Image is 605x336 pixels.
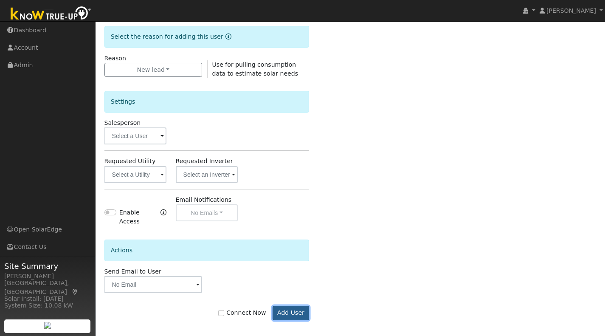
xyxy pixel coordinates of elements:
[176,157,233,166] label: Requested Inverter
[104,157,156,166] label: Requested Utility
[104,276,203,293] input: No Email
[104,127,167,144] input: Select a User
[273,306,310,320] button: Add User
[104,119,141,127] label: Salesperson
[4,279,91,296] div: [GEOGRAPHIC_DATA], [GEOGRAPHIC_DATA]
[6,5,96,24] img: Know True-Up
[104,240,310,261] div: Actions
[176,166,238,183] input: Select an Inverter
[218,310,224,316] input: Connect Now
[212,61,298,77] span: Use for pulling consumption data to estimate solar needs
[4,260,91,272] span: Site Summary
[4,294,91,303] div: Solar Install: [DATE]
[160,208,166,227] a: Enable Access
[104,54,126,63] label: Reason
[104,63,203,77] button: New lead
[4,272,91,281] div: [PERSON_NAME]
[119,208,159,226] label: Enable Access
[104,26,310,48] div: Select the reason for adding this user
[546,7,596,14] span: [PERSON_NAME]
[218,308,266,317] label: Connect Now
[223,33,231,40] a: Reason for new user
[104,267,161,276] label: Send Email to User
[104,91,310,113] div: Settings
[71,288,79,295] a: Map
[104,166,167,183] input: Select a Utility
[176,195,232,204] label: Email Notifications
[44,322,51,329] img: retrieve
[4,301,91,310] div: System Size: 10.08 kW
